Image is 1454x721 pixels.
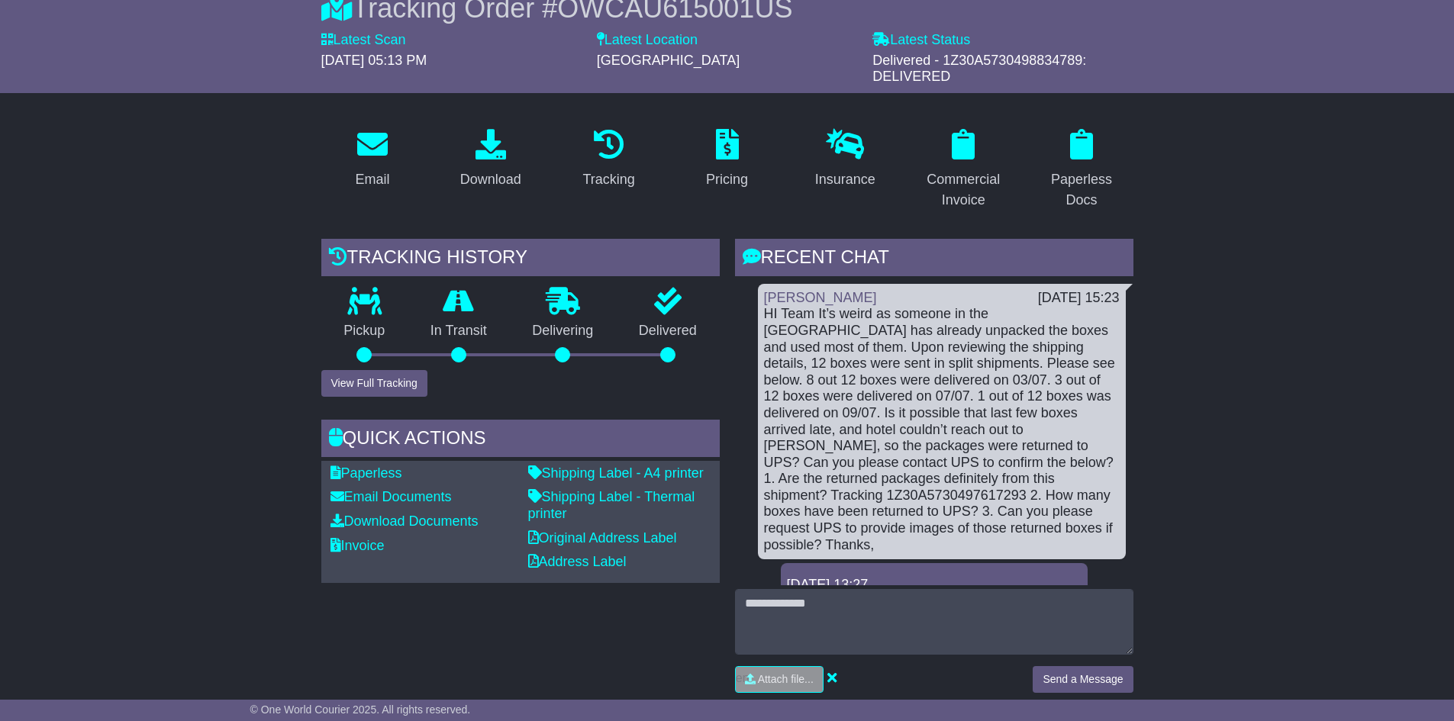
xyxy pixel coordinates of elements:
[330,513,479,529] a: Download Documents
[922,169,1005,211] div: Commercial Invoice
[764,306,1120,553] div: HI Team It’s weird as someone in the [GEOGRAPHIC_DATA] has already unpacked the boxes and used mo...
[510,323,617,340] p: Delivering
[805,124,885,195] a: Insurance
[815,169,875,190] div: Insurance
[706,169,748,190] div: Pricing
[528,530,677,546] a: Original Address Label
[912,124,1015,216] a: Commercial Invoice
[345,124,399,195] a: Email
[735,239,1133,280] div: RECENT CHAT
[1038,290,1120,307] div: [DATE] 15:23
[321,370,427,397] button: View Full Tracking
[355,169,389,190] div: Email
[872,32,970,49] label: Latest Status
[330,538,385,553] a: Invoice
[450,124,531,195] a: Download
[408,323,510,340] p: In Transit
[460,169,521,190] div: Download
[616,323,720,340] p: Delivered
[321,420,720,461] div: Quick Actions
[696,124,758,195] a: Pricing
[528,465,704,481] a: Shipping Label - A4 printer
[321,323,408,340] p: Pickup
[321,32,406,49] label: Latest Scan
[330,489,452,504] a: Email Documents
[321,239,720,280] div: Tracking history
[787,577,1082,594] div: [DATE] 13:27
[572,124,644,195] a: Tracking
[1033,666,1133,693] button: Send a Message
[250,703,471,716] span: © One World Courier 2025. All rights reserved.
[597,53,740,68] span: [GEOGRAPHIC_DATA]
[597,32,698,49] label: Latest Location
[528,554,627,569] a: Address Label
[528,489,695,521] a: Shipping Label - Thermal printer
[321,53,427,68] span: [DATE] 05:13 PM
[330,465,402,481] a: Paperless
[1040,169,1124,211] div: Paperless Docs
[872,53,1086,85] span: Delivered - 1Z30A5730498834789: DELIVERED
[582,169,634,190] div: Tracking
[764,290,877,305] a: [PERSON_NAME]
[1030,124,1133,216] a: Paperless Docs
